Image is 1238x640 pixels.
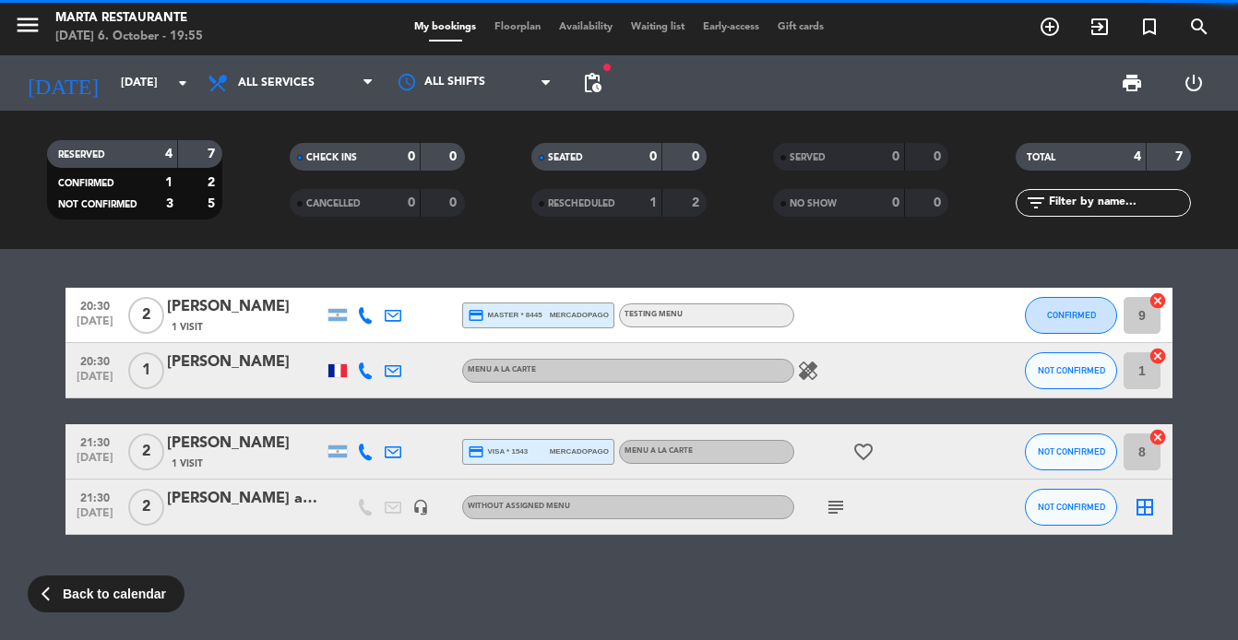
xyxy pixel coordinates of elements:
[14,11,42,45] button: menu
[72,431,118,452] span: 21:30
[165,148,173,160] strong: 4
[797,360,819,382] i: healing
[934,150,945,163] strong: 0
[1163,55,1225,111] div: LOG OUT
[649,150,657,163] strong: 0
[1047,193,1190,213] input: Filter by name...
[694,22,768,32] span: Early-access
[625,447,693,455] span: MENU A LA CARTE
[72,452,118,473] span: [DATE]
[1038,502,1105,512] span: NOT CONFIRMED
[1183,72,1205,94] i: power_settings_new
[128,352,164,389] span: 1
[72,294,118,315] span: 20:30
[58,150,105,160] span: RESERVED
[72,350,118,371] span: 20:30
[128,297,164,334] span: 2
[306,199,361,208] span: CANCELLED
[1038,365,1105,375] span: NOT CONFIRMED
[167,350,324,374] div: [PERSON_NAME]
[167,295,324,319] div: [PERSON_NAME]
[1134,496,1156,518] i: border_all
[1025,433,1117,470] button: NOT CONFIRMED
[601,62,613,73] span: fiber_manual_record
[1038,446,1105,456] span: NOT CONFIRMED
[449,196,460,209] strong: 0
[238,77,315,89] span: All services
[468,366,536,373] span: MENU A LA CARTE
[167,487,324,511] div: [PERSON_NAME] and his friend [PERSON_NAME]
[1025,489,1117,526] button: NOT CONFIRMED
[1027,153,1055,162] span: TOTAL
[1025,192,1047,214] i: filter_list
[128,433,164,470] span: 2
[934,196,945,209] strong: 0
[468,444,528,460] span: visa * 1543
[550,445,609,457] span: mercadopago
[548,153,583,162] span: SEATED
[1025,352,1117,389] button: NOT CONFIRMED
[172,72,194,94] i: arrow_drop_down
[58,179,114,188] span: CONFIRMED
[72,371,118,392] span: [DATE]
[852,441,875,463] i: favorite_border
[1149,428,1167,446] i: cancel
[825,496,847,518] i: subject
[548,199,615,208] span: RESCHEDULED
[167,432,324,456] div: [PERSON_NAME]
[1047,310,1096,320] span: CONFIRMED
[208,148,219,160] strong: 7
[42,586,58,602] span: arrow_back_ios
[55,28,203,46] div: [DATE] 6. October - 19:55
[1039,16,1061,38] i: add_circle_outline
[1134,150,1141,163] strong: 4
[63,584,166,605] span: Back to calendar
[790,199,837,208] span: NO SHOW
[408,196,415,209] strong: 0
[550,22,622,32] span: Availability
[14,63,112,103] i: [DATE]
[72,486,118,507] span: 21:30
[405,22,485,32] span: My bookings
[468,307,484,324] i: credit_card
[485,22,550,32] span: Floorplan
[1188,16,1210,38] i: search
[892,150,899,163] strong: 0
[692,196,703,209] strong: 2
[1025,297,1117,334] button: CONFIRMED
[1121,72,1143,94] span: print
[14,11,42,39] i: menu
[449,150,460,163] strong: 0
[1149,291,1167,310] i: cancel
[72,507,118,528] span: [DATE]
[55,9,203,28] div: Marta Restaurante
[892,196,899,209] strong: 0
[172,320,203,335] span: 1 Visit
[622,22,694,32] span: Waiting list
[306,153,357,162] span: CHECK INS
[649,196,657,209] strong: 1
[581,72,603,94] span: pending_actions
[1138,16,1161,38] i: turned_in_not
[1175,150,1186,163] strong: 7
[172,456,203,471] span: 1 Visit
[768,22,833,32] span: Gift cards
[58,200,137,209] span: NOT CONFIRMED
[468,444,484,460] i: credit_card
[165,176,173,189] strong: 1
[1089,16,1111,38] i: exit_to_app
[468,503,570,510] span: Without assigned menu
[692,150,703,163] strong: 0
[468,307,542,324] span: master * 8445
[208,176,219,189] strong: 2
[408,150,415,163] strong: 0
[208,197,219,210] strong: 5
[412,499,429,516] i: headset_mic
[72,315,118,337] span: [DATE]
[790,153,826,162] span: SERVED
[128,489,164,526] span: 2
[166,197,173,210] strong: 3
[625,311,683,318] span: TESTING MENU
[550,309,609,321] span: mercadopago
[1149,347,1167,365] i: cancel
